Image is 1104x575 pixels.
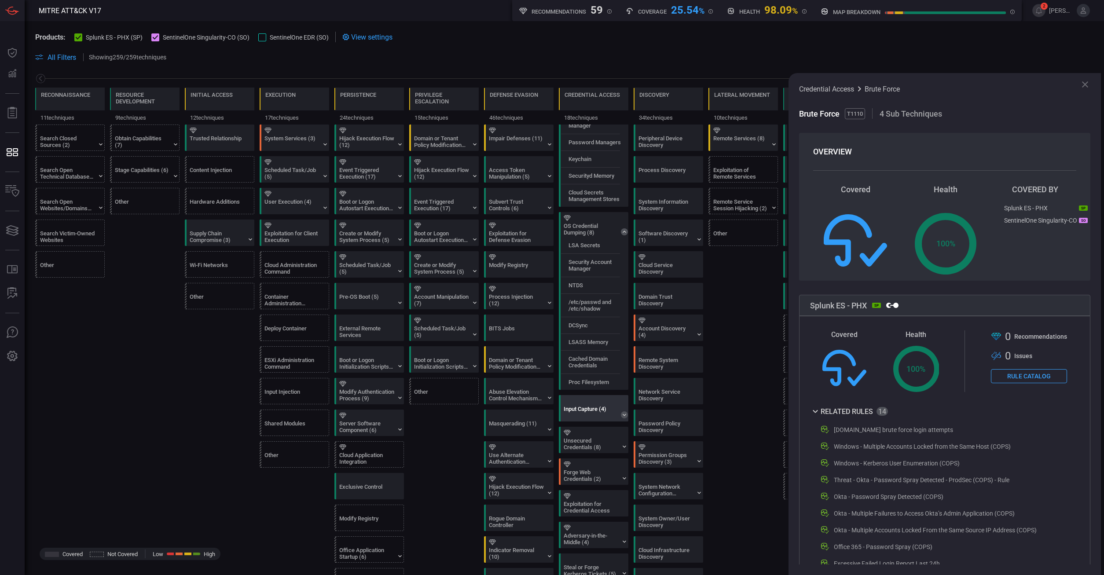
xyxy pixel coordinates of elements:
[783,346,853,373] div: T1115: Clipboard Data (Not covered)
[40,262,95,275] div: Other
[813,147,1076,156] h3: OVERVIEW
[35,156,105,183] div: T1596: Search Open Technical Databases (Not covered)
[559,395,628,421] div: T1056: Input Capture (Not covered)
[708,110,778,125] div: 10 techniques
[699,6,704,15] span: %
[564,469,619,482] div: Forge Web Credentials (2)
[634,505,703,531] div: T1033: System Owner/User Discovery (Not covered)
[1005,330,1011,343] span: 0
[334,156,404,183] div: T1546: Event Triggered Execution
[40,135,95,148] div: Search Closed Sources (2)
[638,483,693,497] div: System Network Configuration Discovery (2)
[634,125,703,151] div: T1120: Peripheral Device Discovery (Not covered)
[414,167,469,180] div: Hijack Execution Flow (12)
[559,427,628,453] div: T1552: Unsecured Credentials
[110,88,180,125] div: TA0042: Resource Development
[708,188,778,214] div: T1563: Remote Service Session Hijacking (Not covered)
[110,156,180,183] div: T1608: Stage Capabilities (Not covered)
[634,378,703,404] div: T1046: Network Service Discovery (Not covered)
[74,33,143,41] button: Splunk ES - PHX (SP)
[561,352,631,373] div: T1003.005: Cached Domain Credentials (Not covered)
[334,188,404,214] div: T1547: Boot or Logon Autostart Execution
[339,325,394,338] div: External Remote Services
[334,473,404,499] div: T1668: Exclusive Control
[484,410,554,436] div: T1036: Masquerading
[634,473,703,499] div: T1016: System Network Configuration Discovery (Not covered)
[561,135,631,150] div: T1555.005: Password Managers (Not covered)
[831,330,858,339] span: Covered
[185,156,254,183] div: T1659: Content Injection (Not covered)
[893,346,939,392] div: 100 %
[163,34,249,41] span: SentinelOne Singularity-CO (SO)
[264,262,319,275] div: Cloud Administration Command
[86,34,143,41] span: Splunk ES - PHX (SP)
[934,185,957,194] span: Health
[783,88,853,125] div: TA0009: Collection
[484,188,554,214] div: T1553: Subvert Trust Controls
[185,110,254,125] div: 12 techniques
[260,315,329,341] div: T1610: Deploy Container (Not covered)
[559,458,628,485] div: T1606: Forge Web Credentials
[39,7,101,15] span: MITRE ATT&CK V17
[414,388,469,402] div: Other
[260,378,329,404] div: T1674: Input Injection (Not covered)
[35,188,105,214] div: T1593: Search Open Websites/Domains (Not covered)
[561,152,631,166] div: T1555.001: Keychain (Not covered)
[409,283,479,309] div: T1098: Account Manipulation
[260,156,329,183] div: T1053: Scheduled Task/Job
[185,125,254,151] div: T1199: Trusted Relationship
[409,88,479,125] div: TA0004: Privilege Escalation
[2,346,23,367] button: Preferences
[339,135,394,148] div: Hijack Execution Flow (12)
[264,452,319,465] div: Other
[264,167,319,180] div: Scheduled Task/Job (5)
[634,410,703,436] div: T1201: Password Policy Discovery (Not covered)
[484,220,554,246] div: T1211: Exploitation for Defense Evasion
[708,88,778,125] div: TA0008: Lateral Movement
[2,42,23,63] button: Dashboard
[41,92,90,98] div: Reconnaissance
[489,293,544,307] div: Process Injection (12)
[569,339,608,345] label: LSASS Memory
[334,251,404,278] div: T1053: Scheduled Task/Job
[110,110,180,125] div: 9 techniques
[1012,185,1058,194] span: COVERED BY
[783,473,853,499] div: Other (Not covered)
[634,220,703,246] div: T1518: Software Discovery (Not covered)
[834,460,960,467] div: Windows - Kerberos User Enumeration (COPS)
[414,325,469,338] div: Scheduled Task/Job (5)
[339,452,394,465] div: Cloud Application Integration
[191,92,233,98] div: Initial Access
[489,167,544,180] div: Access Token Manipulation (5)
[915,213,976,275] div: 100 %
[409,156,479,183] div: T1574: Hijack Execution Flow
[116,92,174,105] div: Resource Development
[739,8,760,15] h5: Health
[561,335,631,349] div: T1003.001: LSASS Memory (Not covered)
[185,283,254,309] div: Other (Not covered)
[489,388,544,402] div: Abuse Elevation Control Mechanism (6)
[151,33,249,41] button: SentinelOne Singularity-CO (SO)
[260,125,329,151] div: T1569: System Services
[334,125,404,151] div: T1574: Hijack Execution Flow
[1032,4,1045,17] button: 2
[564,437,619,450] div: Unsecured Credentials (8)
[564,406,619,419] div: Input Capture (4)
[260,283,329,309] div: T1609: Container Administration Command (Not covered)
[339,293,394,307] div: Pre-OS Boot (5)
[185,251,254,278] div: T1669: Wi-Fi Networks (Not covered)
[48,53,76,62] span: All Filters
[190,198,245,212] div: Hardware Additions
[638,262,693,275] div: Cloud Service Discovery
[484,505,554,531] div: T1207: Rogue Domain Controller (Not covered)
[334,536,404,563] div: T1137: Office Application Startup (Not covered)
[1004,217,1077,224] div: SentinelOne Singularity-CO
[1079,218,1088,223] div: SO
[713,198,768,212] div: Remote Service Session Hijacking (2)
[334,346,404,373] div: T1037: Boot or Logon Initialization Scripts
[484,156,554,183] div: T1134: Access Token Manipulation
[334,315,404,341] div: T1133: External Remote Services
[708,220,778,246] div: Other (Not covered)
[639,92,669,98] div: Discovery
[484,378,554,404] div: T1548: Abuse Elevation Control Mechanism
